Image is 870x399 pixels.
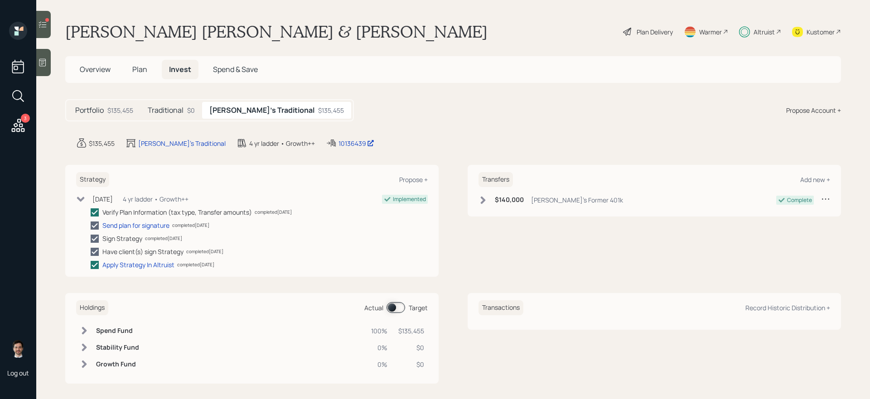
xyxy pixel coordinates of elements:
div: $0 [398,343,424,352]
div: 3 [21,114,30,123]
div: 0% [371,343,387,352]
div: Apply Strategy In Altruist [102,260,174,269]
h6: Growth Fund [96,361,139,368]
div: $0 [187,106,195,115]
span: Plan [132,64,147,74]
div: Target [409,303,428,312]
h5: Traditional [148,106,184,115]
div: [PERSON_NAME]'s Former 401k [531,195,623,205]
div: $135,455 [107,106,133,115]
div: Implemented [393,195,426,203]
div: Send plan for signature [102,221,169,230]
div: Add new + [800,175,830,184]
div: Sign Strategy [102,234,142,243]
h1: [PERSON_NAME] [PERSON_NAME] & [PERSON_NAME] [65,22,488,42]
div: $0 [398,360,424,369]
div: 10136439 [338,139,374,148]
h6: Transactions [478,300,523,315]
div: Warmer [699,27,722,37]
div: 0% [371,360,387,369]
div: Log out [7,369,29,377]
div: Plan Delivery [637,27,673,37]
h5: Portfolio [75,106,104,115]
span: Invest [169,64,191,74]
div: Record Historic Distribution + [745,303,830,312]
div: Actual [364,303,383,312]
h6: Spend Fund [96,327,139,335]
div: Propose Account + [786,106,841,115]
div: completed [DATE] [145,235,182,242]
h5: [PERSON_NAME]'s Traditional [209,106,314,115]
div: 100% [371,326,387,336]
div: [PERSON_NAME]'s Traditional [138,139,226,148]
div: completed [DATE] [177,261,214,268]
div: Verify Plan Information (tax type, Transfer amounts) [102,207,252,217]
h6: Transfers [478,172,513,187]
div: Complete [787,196,812,204]
div: completed [DATE] [186,248,223,255]
h6: Stability Fund [96,344,139,351]
div: Propose + [399,175,428,184]
div: Altruist [754,27,775,37]
div: $135,455 [318,106,344,115]
div: completed [DATE] [255,209,292,216]
span: Spend & Save [213,64,258,74]
div: $135,455 [89,139,115,148]
div: $135,455 [398,326,424,336]
div: Have client(s) sign Strategy [102,247,184,256]
h6: Holdings [76,300,108,315]
div: [DATE] [92,194,113,204]
h6: Strategy [76,172,109,187]
img: jonah-coleman-headshot.png [9,340,27,358]
div: completed [DATE] [172,222,209,229]
h6: $140,000 [495,196,524,204]
div: 4 yr ladder • Growth++ [249,139,315,148]
div: 4 yr ladder • Growth++ [123,194,188,204]
span: Overview [80,64,111,74]
div: Kustomer [807,27,835,37]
